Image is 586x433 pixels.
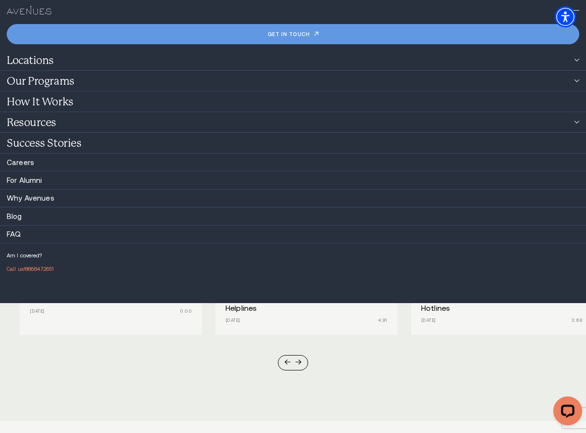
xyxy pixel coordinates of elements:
a: FAQ [7,230,21,238]
a: Blog [7,212,22,220]
span: 3:68 [572,318,583,323]
a: call 866.647.2651 [7,266,54,272]
p: [DATE] [225,318,374,323]
iframe: LiveChat chat widget [546,393,586,433]
p: [DATE] [421,318,570,323]
span: 866.647.2651 [25,266,54,272]
a: Careers [7,158,34,166]
a: Why Avenues [7,194,54,202]
a: Get in touch [7,24,579,45]
span: 4:91 [378,318,387,323]
h3: [US_STATE] Drug and Substance Abuse Hotlines [421,295,583,313]
span: 0:00 [180,309,192,314]
a: Am I covered? [7,253,42,258]
div: Accessibility Menu [555,6,576,27]
a: For Alumni [7,176,42,184]
h3: [US_STATE] Drug and [MEDICAL_DATA] Helplines [225,295,387,313]
p: [DATE] [30,309,178,314]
